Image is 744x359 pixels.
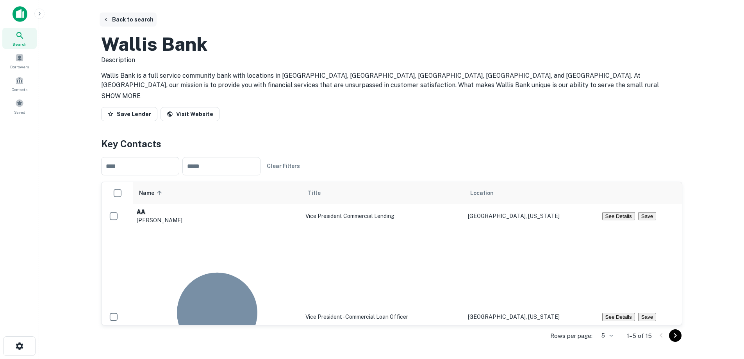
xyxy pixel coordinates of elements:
[12,6,27,22] img: capitalize-icon.png
[12,41,27,47] span: Search
[14,109,25,115] span: Saved
[550,331,592,341] p: Rows per page:
[602,212,635,220] button: See Details
[137,208,298,225] div: [PERSON_NAME]
[302,182,464,204] th: Title
[464,182,598,204] th: Location
[101,107,157,121] button: Save Lender
[602,313,635,321] button: See Details
[133,182,302,204] th: Name
[161,107,219,121] a: Visit Website
[638,212,656,220] button: Save
[139,188,164,198] span: Name
[470,188,494,198] span: Location
[705,271,744,309] iframe: Chat Widget
[302,204,464,229] td: Vice President Commercial Lending
[100,13,157,27] button: Back to search
[308,188,331,198] span: Title
[596,330,614,341] div: 5
[627,331,652,341] p: 1–5 of 15
[101,33,207,55] h2: Wallis Bank
[102,182,682,325] div: scrollable content
[10,64,29,70] span: Borrowers
[137,208,298,216] p: A A
[464,204,598,229] td: [GEOGRAPHIC_DATA], [US_STATE]
[101,137,682,151] h4: Key Contacts
[12,86,27,93] span: Contacts
[101,92,141,100] span: SHOW MORE
[638,313,656,321] button: Save
[101,56,135,64] span: Description
[2,73,37,94] a: Contacts
[101,71,682,99] p: Wallis Bank is a full service community bank with locations in [GEOGRAPHIC_DATA], [GEOGRAPHIC_DAT...
[2,96,37,117] a: Saved
[264,159,303,173] button: Clear Filters
[2,28,37,49] a: Search
[2,50,37,71] a: Borrowers
[669,329,682,342] button: Go to next page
